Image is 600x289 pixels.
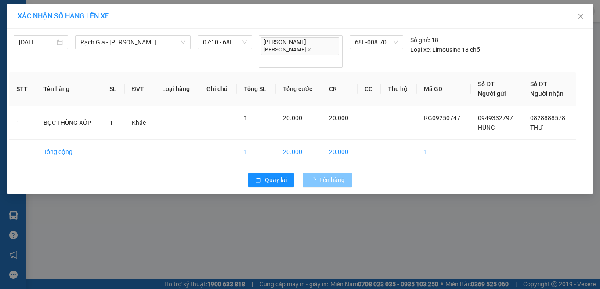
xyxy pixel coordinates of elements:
td: Tổng cộng [36,140,102,164]
span: 1 [244,114,247,121]
span: VP Rạch Giá [4,20,49,29]
td: BỌC THÙNG XỐP [36,106,102,140]
td: 20.000 [322,140,358,164]
input: 13/09/2025 [19,37,55,47]
th: Tổng SL [237,72,275,106]
span: Điện thoại: [4,61,65,90]
th: Tên hàng [36,72,102,106]
span: 0828888578 [530,114,565,121]
div: Limousine 18 chỗ [410,45,480,55]
strong: [STREET_ADDRESS] [PERSON_NAME] [67,50,140,70]
span: Địa chỉ: [4,31,66,60]
span: Số ĐT [478,80,495,88]
span: XÁC NHẬN SỐ HÀNG LÊN XE [18,12,109,20]
th: Thu hộ [381,72,417,106]
strong: 260A, [PERSON_NAME] [PERSON_NAME] [4,31,66,60]
span: 1 [109,119,113,126]
span: Rạch Giá - Hà Tiên [80,36,185,49]
span: down [181,40,186,45]
span: [PERSON_NAME] [PERSON_NAME] [261,37,340,55]
th: Ghi chú [199,72,237,106]
span: close [307,48,311,52]
span: Người gửi [478,90,506,97]
span: Loại xe: [410,45,431,55]
button: Close [568,4,593,29]
span: Địa chỉ: [67,40,140,70]
span: Người nhận [530,90,564,97]
span: VP [PERSON_NAME] [67,20,130,39]
td: 1 [9,106,36,140]
span: Số ghế: [410,35,430,45]
span: 07:10 - 68E-008.70 [203,36,247,49]
span: THƯ [530,124,543,131]
th: Mã GD [417,72,471,106]
div: 18 [410,35,438,45]
span: Lên hàng [319,175,345,185]
span: close [577,13,584,20]
span: loading [310,177,319,183]
th: Loại hàng [155,72,199,106]
span: rollback [255,177,261,184]
th: Tổng cước [276,72,322,106]
th: CR [322,72,358,106]
button: rollbackQuay lại [248,173,294,187]
th: CC [358,72,381,106]
span: 68E-008.70 [355,36,398,49]
td: 20.000 [276,140,322,164]
span: 20.000 [283,114,302,121]
span: Quay lại [265,175,287,185]
th: STT [9,72,36,106]
th: ĐVT [125,72,155,106]
th: SL [102,72,125,106]
strong: NHÀ XE [PERSON_NAME] [11,4,133,16]
td: Khác [125,106,155,140]
button: Lên hàng [303,173,352,187]
span: 20.000 [329,114,348,121]
td: 1 [417,140,471,164]
span: Số ĐT [530,80,547,88]
span: 0949332797 [478,114,513,121]
span: HÙNG [478,124,495,131]
td: 1 [237,140,275,164]
span: RG09250747 [424,114,460,121]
